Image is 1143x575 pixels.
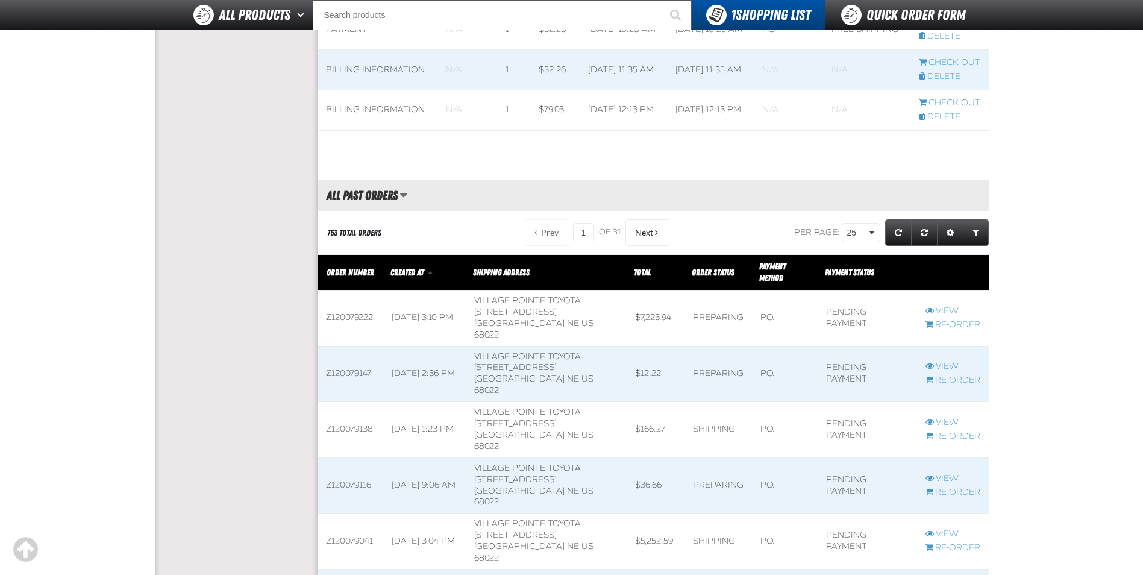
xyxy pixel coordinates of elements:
span: NE [567,430,579,440]
th: Row actions [917,255,989,291]
td: $79.03 [530,90,580,130]
bdo: 68022 [474,553,499,563]
span: Per page: [794,227,840,237]
span: [GEOGRAPHIC_DATA] [474,430,565,440]
span: Village Pointe Toyota [474,518,581,529]
span: [GEOGRAPHIC_DATA] [474,318,565,328]
td: Z120079222 [318,291,383,347]
span: [STREET_ADDRESS] [474,307,557,317]
span: NE [567,541,579,551]
td: Z120079116 [318,457,383,514]
bdo: 68022 [474,385,499,395]
td: [DATE] 3:10 PM [383,291,466,347]
span: US [581,541,593,551]
a: View Z120079116 order [925,473,980,485]
input: Current page number [573,223,594,242]
a: View Z120079222 order [925,306,980,317]
a: Re-Order Z120079222 order [925,319,980,331]
a: Created At [390,268,425,277]
button: Manage grid views. Current view is All Past Orders [399,185,407,206]
span: Village Pointe Toyota [474,351,581,362]
a: View Z120079147 order [925,361,980,372]
span: Shopping List [731,7,810,24]
td: [DATE] 2:36 PM [383,346,466,402]
td: $36.66 [627,457,684,514]
h2: All Past Orders [318,189,398,202]
a: Delete checkout started from [919,112,980,123]
span: Shipping Address [473,268,530,277]
span: 25 [847,227,866,239]
td: Pending payment [818,402,916,458]
td: Pending payment [818,457,916,514]
td: $166.27 [627,402,684,458]
td: $12.22 [627,346,684,402]
bdo: 68022 [474,441,499,451]
td: Blank [437,50,498,90]
td: P.O. [752,291,818,347]
bdo: 68022 [474,497,499,507]
a: Delete checkout started from [919,71,980,83]
td: 1 [497,50,530,90]
a: Re-Order Z120079116 order [925,487,980,498]
a: Re-Order Z120079147 order [925,375,980,386]
a: Reset grid action [911,219,938,246]
a: Continue checkout started from [919,57,980,69]
span: Payment Status [825,268,874,277]
span: [GEOGRAPHIC_DATA] [474,374,565,384]
a: Order Status [692,268,734,277]
span: Village Pointe Toyota [474,407,581,417]
td: P.O. [752,457,818,514]
a: Expand or Collapse Grid Filters [963,219,989,246]
td: [DATE] 1:23 PM [383,402,466,458]
td: Preparing [684,346,752,402]
td: Z120079041 [318,514,383,570]
td: Blank [823,90,910,130]
div: 763 Total Orders [327,227,381,239]
span: [GEOGRAPHIC_DATA] [474,486,565,496]
td: Pending payment [818,346,916,402]
div: Billing Information [326,104,429,116]
span: [STREET_ADDRESS] [474,530,557,540]
td: Preparing [684,457,752,514]
td: Z120079138 [318,402,383,458]
a: Delete checkout started from [919,31,980,42]
td: Blank [823,50,910,90]
td: P.O. [752,514,818,570]
a: Re-Order Z120079138 order [925,431,980,442]
td: $7,223.94 [627,291,684,347]
td: [DATE] 11:35 AM [667,50,754,90]
span: [STREET_ADDRESS] [474,362,557,372]
span: Village Pointe Toyota [474,463,581,473]
div: Billing Information [326,64,429,76]
span: NE [567,374,579,384]
span: Village Pointe Toyota [474,295,581,306]
span: Payment Method [759,262,786,283]
span: NE [567,318,579,328]
td: Shipping [684,514,752,570]
a: View Z120079138 order [925,417,980,429]
td: [DATE] 12:13 PM [580,90,667,130]
span: US [581,374,593,384]
td: P.O. [752,402,818,458]
span: NE [567,486,579,496]
button: Next Page [625,219,669,246]
td: [DATE] 9:06 AM [383,457,466,514]
td: Z120079147 [318,346,383,402]
a: Total [634,268,651,277]
span: [STREET_ADDRESS] [474,418,557,429]
span: of 31 [599,227,621,238]
td: 1 [497,90,530,130]
a: Order Number [327,268,374,277]
td: Blank [754,90,823,130]
td: Blank [754,50,823,90]
span: US [581,486,593,496]
span: [GEOGRAPHIC_DATA] [474,541,565,551]
td: [DATE] 12:13 PM [667,90,754,130]
span: Next Page [635,228,653,237]
td: Blank [437,90,498,130]
a: Expand or Collapse Grid Settings [937,219,963,246]
td: Preparing [684,291,752,347]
